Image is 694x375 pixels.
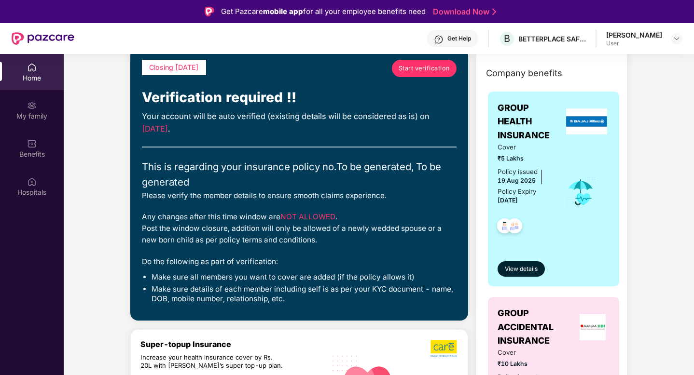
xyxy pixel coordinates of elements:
img: svg+xml;base64,PHN2ZyBpZD0iRHJvcGRvd24tMzJ4MzIiIHhtbG5zPSJodHRwOi8vd3d3LnczLm9yZy8yMDAwL3N2ZyIgd2... [673,35,680,42]
div: Please verify the member details to ensure smooth claims experience. [142,190,457,201]
span: Cover [498,348,552,358]
img: insurerLogo [566,108,608,134]
img: svg+xml;base64,PHN2ZyBpZD0iSG9zcGl0YWxzIiB4bWxucz0iaHR0cDovL3d3dy53My5vcmcvMjAwMC9zdmciIHdpZHRoPS... [27,177,37,187]
img: b5dec4f62d2307b9de63beb79f102df3.png [430,339,458,358]
span: Company benefits [486,67,562,80]
img: svg+xml;base64,PHN2ZyBpZD0iSGVscC0zMngzMiIgeG1sbnM9Imh0dHA6Ly93d3cudzMub3JnLzIwMDAvc3ZnIiB3aWR0aD... [434,35,444,44]
div: Your account will be auto verified (existing details will be considered as is) on . [142,110,457,135]
span: NOT ALLOWED [280,212,335,221]
span: ₹10 Lakhs [498,359,552,368]
span: Start verification [399,64,450,73]
div: Super-topup Insurance [140,339,326,349]
span: ₹5 Lakhs [498,154,552,163]
img: Stroke [492,7,496,17]
div: This is regarding your insurance policy no. To be generated, To be generated [142,159,457,190]
img: New Pazcare Logo [12,32,74,45]
img: svg+xml;base64,PHN2ZyB4bWxucz0iaHR0cDovL3d3dy53My5vcmcvMjAwMC9zdmciIHdpZHRoPSI0OC45NDMiIGhlaWdodD... [493,215,516,239]
div: Get Help [447,35,471,42]
img: svg+xml;base64,PHN2ZyBpZD0iQmVuZWZpdHMiIHhtbG5zPSJodHRwOi8vd3d3LnczLm9yZy8yMDAwL3N2ZyIgd2lkdGg9Ij... [27,139,37,148]
span: Cover [498,142,552,152]
a: Start verification [392,60,457,77]
span: [DATE] [498,197,518,204]
li: Make sure details of each member including self is as per your KYC document - name, DOB, mobile n... [152,284,457,304]
img: svg+xml;base64,PHN2ZyB4bWxucz0iaHR0cDovL3d3dy53My5vcmcvMjAwMC9zdmciIHdpZHRoPSI0OC45NDMiIGhlaWdodD... [503,215,527,239]
img: Logo [205,7,214,16]
img: icon [565,176,597,208]
button: View details [498,261,545,277]
img: insurerLogo [580,314,606,340]
img: svg+xml;base64,PHN2ZyBpZD0iSG9tZSIgeG1sbnM9Imh0dHA6Ly93d3cudzMub3JnLzIwMDAvc3ZnIiB3aWR0aD0iMjAiIG... [27,63,37,72]
span: B [504,33,510,44]
span: View details [505,265,538,274]
div: Policy issued [498,167,538,177]
div: BETTERPLACE SAFETY SOLUTIONS PRIVATE LIMITED [518,34,586,43]
div: [PERSON_NAME] [606,30,662,40]
img: svg+xml;base64,PHN2ZyB3aWR0aD0iMjAiIGhlaWdodD0iMjAiIHZpZXdCb3g9IjAgMCAyMCAyMCIgZmlsbD0ibm9uZSIgeG... [27,101,37,110]
span: [DATE] [142,124,168,134]
a: Download Now [433,7,493,17]
div: Any changes after this time window are . Post the window closure, addition will only be allowed o... [142,211,457,246]
div: Verification required !! [142,87,457,108]
span: 19 Aug 2025 [498,177,536,184]
span: Closing [DATE] [149,63,199,71]
div: Do the following as part of verification: [142,256,457,268]
div: Policy Expiry [498,187,536,197]
span: GROUP HEALTH INSURANCE [498,101,564,142]
div: Increase your health insurance cover by Rs. 20L with [PERSON_NAME]’s super top-up plan. [140,353,284,370]
div: User [606,40,662,47]
div: Get Pazcare for all your employee benefits need [221,6,426,17]
li: Make sure all members you want to cover are added (if the policy allows it) [152,272,457,282]
span: GROUP ACCIDENTAL INSURANCE [498,307,576,348]
strong: mobile app [263,7,303,16]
